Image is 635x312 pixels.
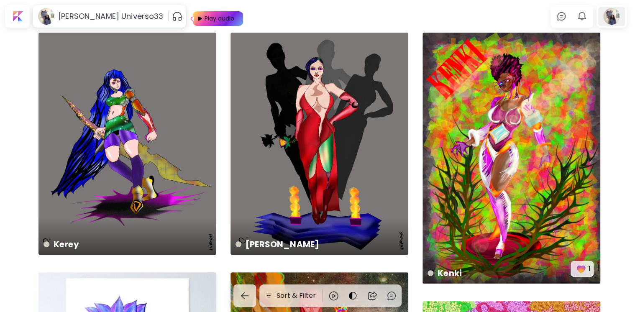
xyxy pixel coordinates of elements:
button: back [233,284,256,307]
img: back [240,291,250,301]
p: 1 [589,263,591,274]
div: Play audio [203,11,235,26]
img: favorites [575,263,587,275]
a: Kenkifavorites1https://cdn.kaleido.art/CDN/Artwork/169981/Primary/medium.webp?updated=754600 [422,33,600,284]
img: Play [193,11,203,26]
img: chatIcon [387,291,397,301]
a: Kereyhttps://cdn.kaleido.art/CDN/Artwork/174525/Primary/medium.webp?updated=774047 [38,33,216,255]
a: [PERSON_NAME]https://cdn.kaleido.art/CDN/Artwork/174524/Primary/medium.webp?updated=774045 [230,33,408,255]
h4: Kerey [44,238,210,251]
h4: Kenki [428,267,571,279]
button: favorites1 [571,261,594,277]
button: pauseOutline IconGradient Icon [172,10,182,23]
a: back [233,284,259,307]
img: Play [189,11,195,26]
h6: [PERSON_NAME] Universo33 [58,11,163,21]
button: bellIcon [575,9,589,23]
img: chatIcon [556,11,566,21]
img: bellIcon [577,11,587,21]
h4: [PERSON_NAME] [236,238,402,251]
h6: Sort & Filter [277,291,316,301]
